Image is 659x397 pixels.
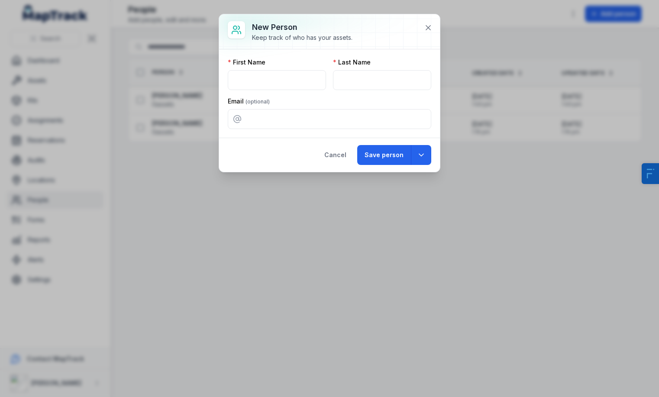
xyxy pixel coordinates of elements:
button: Save person [357,145,411,165]
button: Cancel [317,145,354,165]
label: Last Name [333,58,371,67]
div: Keep track of who has your assets. [252,33,352,42]
h3: New person [252,21,352,33]
label: Email [228,97,270,106]
label: First Name [228,58,265,67]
